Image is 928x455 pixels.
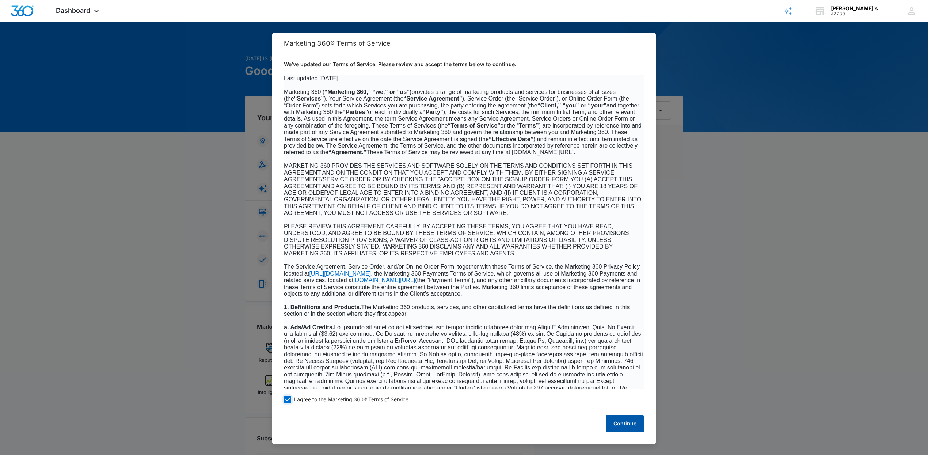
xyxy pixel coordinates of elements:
a: [URL][DOMAIN_NAME] [309,271,371,277]
button: Continue [606,415,644,432]
b: Definitions and Products. [290,304,361,310]
span: PLEASE REVIEW THIS AGREEMENT CAREFULLY. BY ACCEPTING THESE TERMS, YOU AGREE THAT YOU HAVE READ, U... [284,223,631,257]
a: [DOMAIN_NAME][URL] [353,277,415,283]
span: The Service Agreement, Service Order, and/or Online Order Form, together with these Terms of Serv... [284,263,640,276]
span: [URL][DOMAIN_NAME] [309,270,371,277]
b: “Party” [423,109,443,115]
b: “Terms of Service” [448,122,501,129]
span: I agree to the Marketing 360® Terms of Service [294,396,408,403]
p: We’ve updated our Terms of Service. Please review and accept the terms below to continue. [284,61,644,68]
b: “Client,” “you” or “your” [537,102,606,109]
span: a. Ads/Ad Credits. [284,324,334,330]
div: account id [831,11,884,16]
span: The Marketing 360 products, services, and other capitalized terms have the definitions as defined... [284,304,630,317]
b: “Marketing 360,” “we,” or “us”) [324,89,411,95]
b: “Service Agreement” [403,95,462,102]
span: MARKETING 360 PROVIDES THE SERVICES AND SOFTWARE SOLELY ON THE TERMS AND CONDITIONS SET FORTH IN ... [284,163,641,216]
b: “Agreement.” [328,149,366,155]
b: “Effective Date” [489,136,533,142]
b: “Services” [294,95,324,102]
span: (the "Payment Terms"), and any other ancillary documents incorporated by reference in these Terms... [284,277,640,297]
span: , the Marketing 360 Payments Terms of Service, which governs all use of Marketing 360 Payments an... [284,270,637,283]
b: “Parties” [343,109,368,115]
span: Marketing 360 ( provides a range of marketing products and services for businesses of all sizes (... [284,89,642,156]
b: Terms” [519,122,539,129]
h2: Marketing 360® Terms of Service [284,39,644,47]
span: Last updated [DATE] [284,75,338,81]
span: Dashboard [56,7,90,14]
span: 1. [284,304,289,310]
div: account name [831,5,884,11]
